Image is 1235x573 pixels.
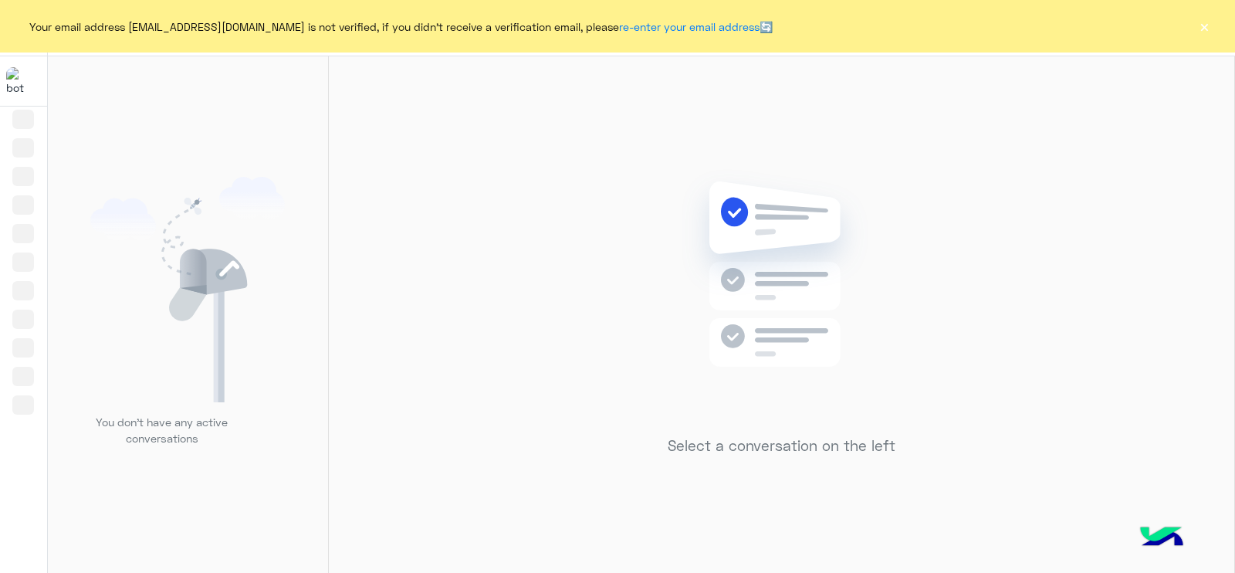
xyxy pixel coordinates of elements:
a: re-enter your email address [619,20,760,33]
img: hulul-logo.png [1135,511,1189,565]
img: empty users [90,177,285,402]
p: You don’t have any active conversations [84,414,240,447]
span: Your email address [EMAIL_ADDRESS][DOMAIN_NAME] is not verified, if you didn't receive a verifica... [29,19,773,35]
img: 1403182699927242 [6,67,34,95]
img: no messages [670,169,893,426]
button: × [1196,19,1212,34]
h5: Select a conversation on the left [668,437,895,455]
